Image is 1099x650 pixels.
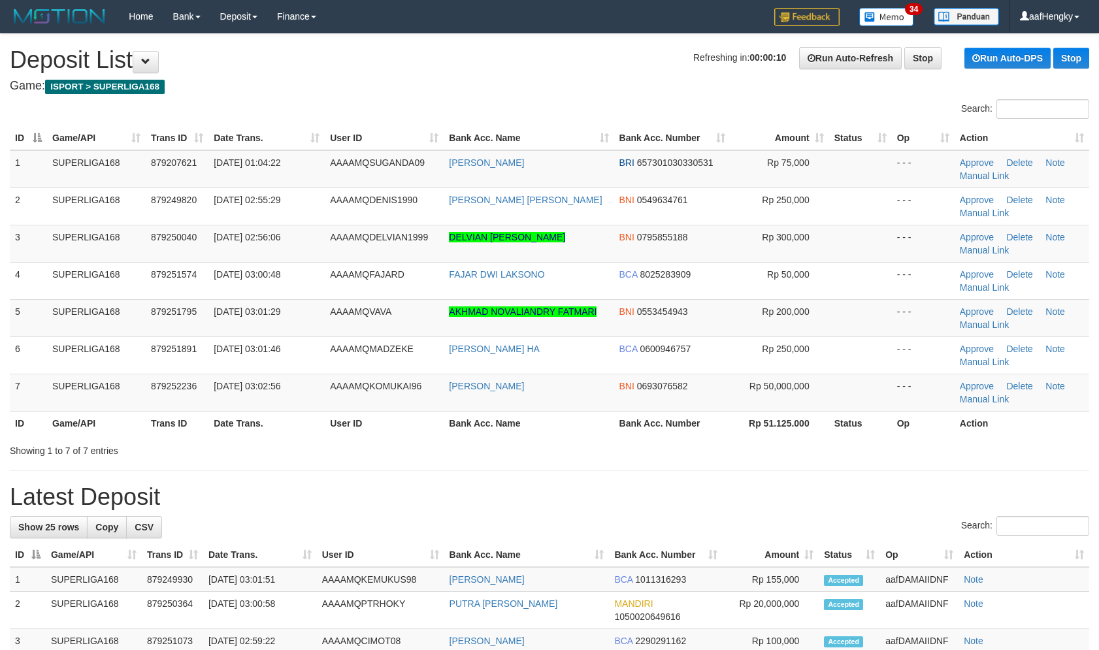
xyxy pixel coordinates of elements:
[449,232,565,242] a: DELVIAN [PERSON_NAME]
[960,282,1009,293] a: Manual Link
[619,306,634,317] span: BNI
[614,574,632,585] span: BCA
[640,344,691,354] span: Copy 0600946757 to clipboard
[317,543,444,567] th: User ID: activate to sort column ascending
[1045,232,1065,242] a: Note
[46,567,142,592] td: SUPERLIGA168
[1006,306,1032,317] a: Delete
[95,522,118,532] span: Copy
[214,381,280,391] span: [DATE] 03:02:56
[892,187,955,225] td: - - -
[330,269,404,280] span: AAAAMQFAJARD
[146,126,208,150] th: Trans ID: activate to sort column ascending
[10,516,88,538] a: Show 25 rows
[214,232,280,242] span: [DATE] 02:56:06
[10,543,46,567] th: ID: activate to sort column descending
[762,232,809,242] span: Rp 300,000
[214,157,280,168] span: [DATE] 01:04:22
[449,195,602,205] a: [PERSON_NAME] [PERSON_NAME]
[10,439,448,457] div: Showing 1 to 7 of 7 entries
[892,299,955,336] td: - - -
[151,269,197,280] span: 879251574
[762,344,809,354] span: Rp 250,000
[723,567,819,592] td: Rp 155,000
[214,269,280,280] span: [DATE] 03:00:48
[960,344,994,354] a: Approve
[142,543,203,567] th: Trans ID: activate to sort column ascending
[996,99,1089,119] input: Search:
[47,374,146,411] td: SUPERLIGA168
[824,575,863,586] span: Accepted
[960,357,1009,367] a: Manual Link
[214,306,280,317] span: [DATE] 03:01:29
[1006,269,1032,280] a: Delete
[609,543,723,567] th: Bank Acc. Number: activate to sort column ascending
[10,225,47,262] td: 3
[635,636,686,646] span: Copy 2290291162 to clipboard
[10,80,1089,93] h4: Game:
[934,8,999,25] img: panduan.png
[10,262,47,299] td: 4
[10,7,109,26] img: MOTION_logo.png
[47,299,146,336] td: SUPERLIGA168
[10,411,47,435] th: ID
[449,157,524,168] a: [PERSON_NAME]
[892,150,955,188] td: - - -
[640,269,691,280] span: Copy 8025283909 to clipboard
[637,195,688,205] span: Copy 0549634761 to clipboard
[10,336,47,374] td: 6
[10,150,47,188] td: 1
[142,592,203,629] td: 879250364
[330,306,391,317] span: AAAAMQVAVA
[10,299,47,336] td: 5
[964,636,983,646] a: Note
[126,516,162,538] a: CSV
[619,381,634,391] span: BNI
[614,126,730,150] th: Bank Acc. Number: activate to sort column ascending
[151,232,197,242] span: 879250040
[151,157,197,168] span: 879207621
[960,195,994,205] a: Approve
[892,374,955,411] td: - - -
[449,306,597,317] a: AKHMAD NOVALIANDRY FATMARI
[151,344,197,354] span: 879251891
[767,157,810,168] span: Rp 75,000
[208,411,325,435] th: Date Trans.
[203,543,317,567] th: Date Trans.: activate to sort column ascending
[961,516,1089,536] label: Search:
[450,598,558,609] a: PUTRA [PERSON_NAME]
[880,592,959,629] td: aafDAMAIIDNF
[960,208,1009,218] a: Manual Link
[45,80,165,94] span: ISPORT > SUPERLIGA168
[10,47,1089,73] h1: Deposit List
[749,52,786,63] strong: 00:00:10
[960,232,994,242] a: Approve
[317,567,444,592] td: AAAAMQKEMUKUS98
[449,269,544,280] a: FAJAR DWI LAKSONO
[330,381,421,391] span: AAAAMQKOMUKAI96
[829,126,892,150] th: Status: activate to sort column ascending
[214,344,280,354] span: [DATE] 03:01:46
[146,411,208,435] th: Trans ID
[46,592,142,629] td: SUPERLIGA168
[18,522,79,532] span: Show 25 rows
[450,574,525,585] a: [PERSON_NAME]
[959,543,1089,567] th: Action: activate to sort column ascending
[892,225,955,262] td: - - -
[1006,232,1032,242] a: Delete
[1045,381,1065,391] a: Note
[880,543,959,567] th: Op: activate to sort column ascending
[10,187,47,225] td: 2
[964,48,1051,69] a: Run Auto-DPS
[619,269,638,280] span: BCA
[330,232,428,242] span: AAAAMQDELVIAN1999
[824,599,863,610] span: Accepted
[151,306,197,317] span: 879251795
[960,394,1009,404] a: Manual Link
[614,411,730,435] th: Bank Acc. Number
[799,47,902,69] a: Run Auto-Refresh
[614,598,653,609] span: MANDIRI
[87,516,127,538] a: Copy
[637,157,714,168] span: Copy 657301030330531 to clipboard
[10,126,47,150] th: ID: activate to sort column descending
